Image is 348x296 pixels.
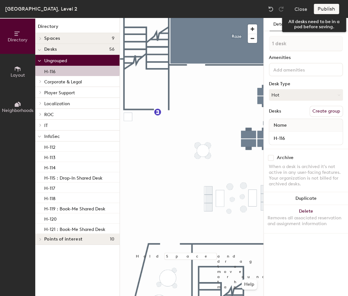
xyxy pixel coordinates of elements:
[269,89,343,101] button: Hot
[269,55,343,60] div: Amenities
[44,36,60,41] span: Spaces
[268,6,274,12] img: Undo
[44,173,103,181] p: H-115 : Drop-In Shared Desk
[110,237,114,242] span: 10
[44,112,54,117] span: ROC
[44,204,105,212] p: H-119 : Book-Me Shared Desk
[35,23,120,33] h1: Directory
[278,6,284,12] img: Redo
[44,194,55,201] p: H-118
[269,164,343,187] div: When a desk is archived it's not active in any user-facing features. Your organization is not bil...
[292,18,316,31] button: Policies
[11,72,25,78] span: Layout
[269,81,343,87] div: Desk Type
[294,4,307,14] button: Close
[44,134,60,139] span: InfoSec
[44,79,82,85] span: Corporate & Legal
[5,5,77,13] div: [GEOGRAPHIC_DATA], Level 2
[109,47,114,52] span: 56
[44,123,48,128] span: IT
[44,237,82,242] span: Points of interest
[264,192,348,205] button: Duplicate
[44,163,55,171] p: H-114
[44,225,105,232] p: H-121 : Book-Me Shared Desk
[44,101,70,106] span: Localization
[268,215,344,227] div: Removes all associated reservation and assignment information
[310,106,343,117] button: Create group
[272,65,330,73] input: Add amenities
[8,37,28,43] span: Directory
[44,215,57,222] p: H-120
[277,155,294,160] div: Archive
[44,153,55,160] p: H-113
[264,205,348,233] button: DeleteRemoves all associated reservation and assignment information
[242,279,257,290] button: Help
[44,47,57,52] span: Desks
[270,134,341,143] input: Unnamed desk
[2,108,33,113] span: Neighborhoods
[44,58,67,63] span: Ungrouped
[269,18,292,31] button: Details
[270,120,290,131] span: Name
[112,36,114,41] span: 9
[44,67,55,74] p: H-116
[269,109,281,114] div: Desks
[44,143,55,150] p: H-112
[44,90,75,96] span: Player Support
[44,184,55,191] p: H-117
